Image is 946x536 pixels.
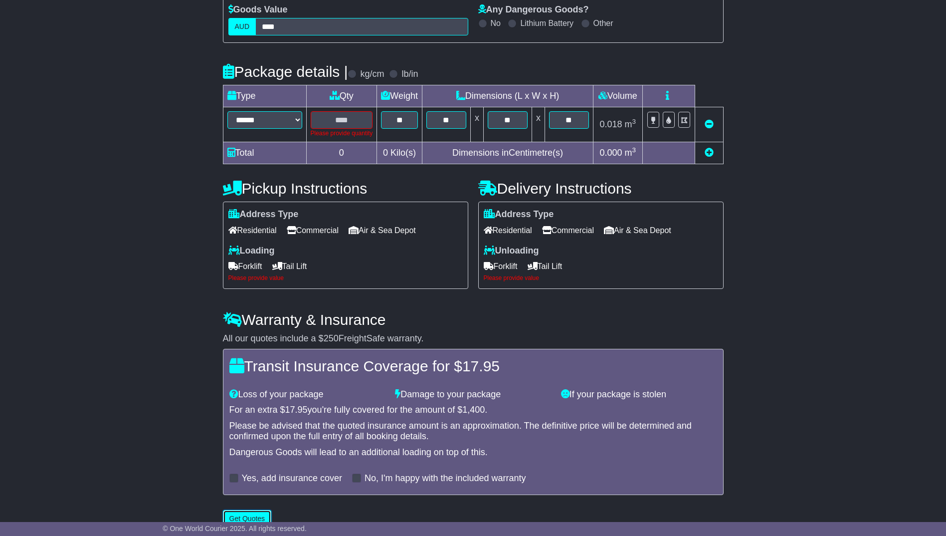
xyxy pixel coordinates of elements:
[229,405,717,416] div: For an extra $ you're fully covered for the amount of $ .
[223,311,724,328] h4: Warranty & Insurance
[228,209,299,220] label: Address Type
[287,223,339,238] span: Commercial
[422,85,593,107] td: Dimensions (L x W x H)
[401,69,418,80] label: lb/in
[228,18,256,35] label: AUD
[532,107,545,142] td: x
[593,18,613,28] label: Other
[478,4,589,15] label: Any Dangerous Goods?
[349,223,416,238] span: Air & Sea Depot
[625,119,636,129] span: m
[632,118,636,125] sup: 3
[228,223,277,238] span: Residential
[228,274,463,281] div: Please provide value
[365,473,526,484] label: No, I'm happy with the included warranty
[484,259,518,274] span: Forklift
[285,405,308,415] span: 17.95
[306,142,377,164] td: 0
[228,259,262,274] span: Forklift
[604,223,671,238] span: Air & Sea Depot
[377,142,422,164] td: Kilo(s)
[229,358,717,374] h4: Transit Insurance Coverage for $
[224,389,390,400] div: Loss of your package
[625,148,636,158] span: m
[229,421,717,442] div: Please be advised that the quoted insurance amount is an approximation. The definitive price will...
[484,274,718,281] div: Please provide value
[229,447,717,458] div: Dangerous Goods will lead to an additional loading on top of this.
[422,142,593,164] td: Dimensions in Centimetre(s)
[484,223,532,238] span: Residential
[324,333,339,343] span: 250
[163,525,307,533] span: © One World Courier 2025. All rights reserved.
[484,209,554,220] label: Address Type
[542,223,594,238] span: Commercial
[462,358,500,374] span: 17.95
[311,129,373,138] div: Please provide quantity
[599,119,622,129] span: 0.018
[272,259,307,274] span: Tail Lift
[593,85,642,107] td: Volume
[556,389,722,400] div: If your package is stolen
[470,107,483,142] td: x
[360,69,384,80] label: kg/cm
[599,148,622,158] span: 0.000
[705,148,714,158] a: Add new item
[705,119,714,129] a: Remove this item
[242,473,342,484] label: Yes, add insurance cover
[520,18,573,28] label: Lithium Battery
[223,63,348,80] h4: Package details |
[528,259,563,274] span: Tail Lift
[462,405,485,415] span: 1,400
[223,85,306,107] td: Type
[377,85,422,107] td: Weight
[223,142,306,164] td: Total
[478,180,724,197] h4: Delivery Instructions
[228,246,275,257] label: Loading
[228,4,288,15] label: Goods Value
[383,148,388,158] span: 0
[491,18,501,28] label: No
[223,180,468,197] h4: Pickup Instructions
[390,389,556,400] div: Damage to your package
[223,333,724,344] div: All our quotes include a $ FreightSafe warranty.
[223,510,272,528] button: Get Quotes
[632,146,636,154] sup: 3
[306,85,377,107] td: Qty
[484,246,539,257] label: Unloading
